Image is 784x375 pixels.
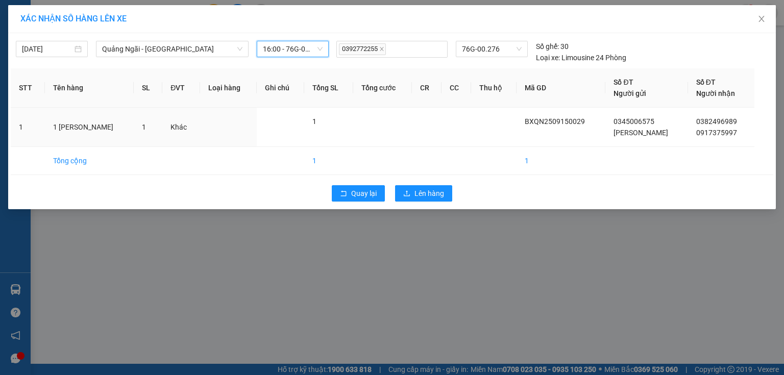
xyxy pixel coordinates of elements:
[134,68,162,108] th: SL
[412,68,442,108] th: CR
[696,117,737,126] span: 0382496989
[45,108,134,147] td: 1 [PERSON_NAME]
[696,89,735,97] span: Người nhận
[536,41,569,52] div: 30
[45,68,134,108] th: Tên hàng
[5,28,27,76] img: logo
[696,78,716,86] span: Số ĐT
[395,185,452,202] button: uploadLên hàng
[414,188,444,199] span: Lên hàng
[37,65,152,84] strong: Tổng đài hỗ trợ: 0914 113 973 - 0982 113 973 - 0919 113 973 -
[614,78,633,86] span: Số ĐT
[339,43,386,55] span: 0392772255
[162,108,200,147] td: Khác
[525,117,585,126] span: BXQN2509150029
[351,188,377,199] span: Quay lại
[257,68,304,108] th: Ghi chú
[312,117,316,126] span: 1
[11,68,45,108] th: STT
[462,41,521,57] span: 76G-00.276
[536,52,626,63] div: Limousine 24 Phòng
[29,8,161,63] strong: [PERSON_NAME] ([PERSON_NAME][GEOGRAPHIC_DATA][PERSON_NAME])
[757,15,766,23] span: close
[102,41,242,57] span: Quảng Ngãi - Vũng Tàu
[747,5,776,34] button: Close
[162,68,200,108] th: ĐVT
[614,89,646,97] span: Người gửi
[517,68,605,108] th: Mã GD
[536,41,559,52] span: Số ghế:
[45,147,134,175] td: Tổng cộng
[332,185,385,202] button: rollbackQuay lại
[200,68,256,108] th: Loại hàng
[11,108,45,147] td: 1
[237,46,243,52] span: down
[304,68,353,108] th: Tổng SL
[696,129,737,137] span: 0917375997
[22,43,72,55] input: 15/09/2025
[403,190,410,198] span: upload
[471,68,517,108] th: Thu hộ
[536,52,560,63] span: Loại xe:
[304,147,353,175] td: 1
[20,14,127,23] span: XÁC NHẬN SỐ HÀNG LÊN XE
[442,68,471,108] th: CC
[614,117,654,126] span: 0345006575
[340,190,347,198] span: rollback
[263,41,323,57] span: 16:00 - 76G-00.276
[142,123,146,131] span: 1
[353,68,412,108] th: Tổng cước
[379,46,384,52] span: close
[517,147,605,175] td: 1
[614,129,668,137] span: [PERSON_NAME]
